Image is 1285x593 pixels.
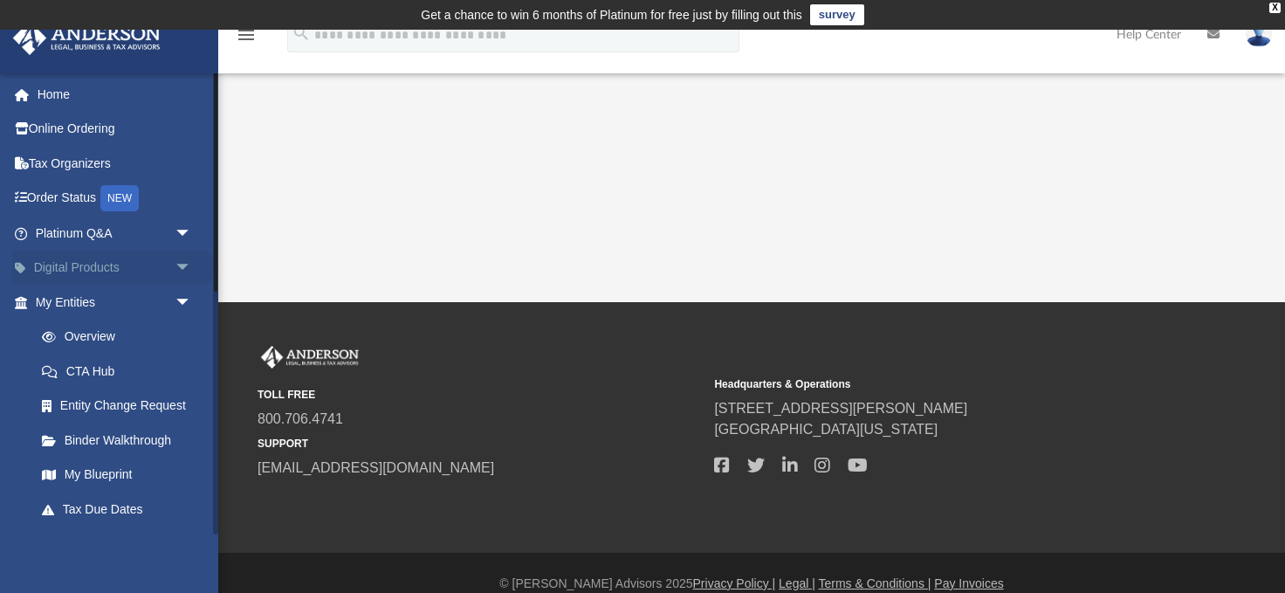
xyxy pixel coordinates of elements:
[1269,3,1281,13] div: close
[12,216,218,251] a: Platinum Q&Aarrow_drop_down
[24,458,210,493] a: My Blueprint
[100,185,139,211] div: NEW
[1246,22,1272,47] img: User Pic
[714,376,1158,392] small: Headquarters & Operations
[175,527,210,562] span: arrow_drop_down
[24,492,218,527] a: Tax Due Dates
[693,576,776,590] a: Privacy Policy |
[218,575,1285,593] div: © [PERSON_NAME] Advisors 2025
[12,146,218,181] a: Tax Organizers
[819,576,931,590] a: Terms & Conditions |
[292,24,311,43] i: search
[24,354,218,389] a: CTA Hub
[714,422,938,437] a: [GEOGRAPHIC_DATA][US_STATE]
[12,251,218,286] a: Digital Productsarrow_drop_down
[779,576,815,590] a: Legal |
[175,251,210,286] span: arrow_drop_down
[175,216,210,252] span: arrow_drop_down
[236,33,257,45] a: menu
[810,4,864,25] a: survey
[12,181,218,217] a: Order StatusNEW
[24,320,218,355] a: Overview
[258,411,343,426] a: 800.706.4741
[714,401,967,416] a: [STREET_ADDRESS][PERSON_NAME]
[421,4,802,25] div: Get a chance to win 6 months of Platinum for free just by filling out this
[12,285,218,320] a: My Entitiesarrow_drop_down
[12,527,210,583] a: My [PERSON_NAME] Teamarrow_drop_down
[236,24,257,45] i: menu
[24,423,218,458] a: Binder Walkthrough
[12,112,218,147] a: Online Ordering
[24,389,218,424] a: Entity Change Request
[258,436,702,452] small: SUPPORT
[934,576,1003,590] a: Pay Invoices
[175,285,210,321] span: arrow_drop_down
[258,387,702,403] small: TOLL FREE
[8,21,166,55] img: Anderson Advisors Platinum Portal
[258,346,362,369] img: Anderson Advisors Platinum Portal
[258,460,494,475] a: [EMAIL_ADDRESS][DOMAIN_NAME]
[12,77,218,112] a: Home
